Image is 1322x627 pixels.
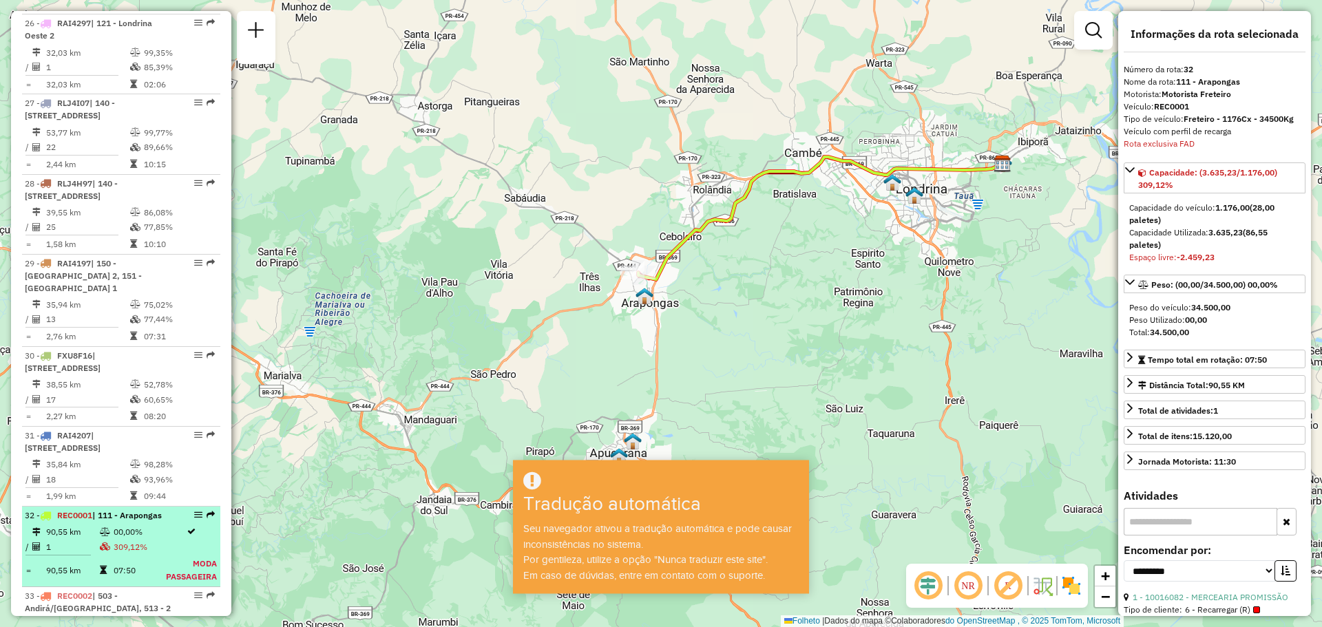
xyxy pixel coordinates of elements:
font: / [25,222,29,232]
font: 17 [46,394,56,404]
font: 90,55 km [46,527,81,537]
a: do OpenStreetMap , © 2025 TomTom, Microsoft [945,616,1120,626]
font: | [822,616,824,626]
font: / [25,542,29,552]
i: Total de Atividades [32,143,41,151]
font: 86,08% [144,207,173,217]
font: 32,03 km [46,78,81,89]
font: Veículo com perfil de recarga [1124,126,1231,136]
font: Rota exclusiva FAD [1124,138,1195,149]
font: 98,28% [144,459,173,469]
font: 00,00% [114,527,143,537]
i: Tempo total em rota [130,80,137,88]
font: 2,76 km [46,331,76,341]
font: 93,96% [144,474,173,485]
img: PA - Apucarana [624,432,642,450]
font: Jornada Motorista: 11:30 [1138,456,1236,467]
font: | [STREET_ADDRESS] [25,350,101,373]
font: Seu navegador ativou a tradução automática e pode causar inconsistências no sistema. [523,523,792,550]
font: 30 - [25,350,40,361]
em: Rota exportada [207,431,215,439]
i: Total de Atividades [32,395,41,403]
font: 07:31 [144,331,166,341]
font: 1.176,00 [1215,202,1250,213]
font: / [25,394,29,404]
font: Motorista Freteiro [1162,89,1231,99]
font: 10:15 [144,159,166,169]
font: 28 - [25,178,40,189]
i: Total de Atividades [32,63,41,71]
font: Por gentileza, utilize a opção "Nunca traduzir este site". [523,554,768,565]
font: Peso do veículo: [1129,302,1191,312]
font: / [25,142,29,152]
font: | 111 - Arapongas [92,510,162,520]
font: 26 - [25,18,40,28]
font: 99,77% [144,127,173,138]
a: 1 - 10016082 - MERCEARIA PROMISSÃO [1133,592,1288,602]
font: = [26,239,31,249]
font: | 503 - Andirá/[GEOGRAPHIC_DATA], 513 - 2 Sta. [PERSON_NAME] [25,591,171,626]
font: 77,44% [144,314,173,324]
font: 77,85% [144,222,173,232]
font: Veículo: [1124,101,1154,111]
font: 1 [46,542,51,552]
font: 2,27 km [46,411,76,421]
font: Capacidade: (3.635,23/1.176,00) 309,12% [1138,167,1277,190]
font: Tipo de cliente: [1124,604,1182,615]
i: Tempo total em rota [130,332,137,340]
font: 309,12% [114,542,147,552]
img: 708 UDC Light Londrina Centro [905,187,923,204]
font: Peso Utilizado: [1129,315,1185,325]
font: 1 [1213,405,1218,416]
em: Opções [194,351,202,359]
font: 2,44 km [46,159,76,169]
i: % de utilização do peso [130,460,140,468]
i: Distância Total [32,128,41,136]
em: Opções [194,179,202,187]
font: 34.500,00 [1150,327,1189,337]
font: RLJ4H97 [57,178,92,189]
i: % de utilização do peso [130,300,140,308]
font: 32 [1184,64,1193,74]
font: / [25,62,29,72]
a: Ampliar [1095,566,1115,586]
a: Total de itens:15.120,00 [1124,426,1305,445]
font: RLJ4I07 [57,98,90,108]
font: 33 - [25,591,40,601]
a: Tempo total em rotação: 07:50 [1124,350,1305,368]
font: 85,39% [144,62,173,72]
i: % de utilização da cubagem [130,475,140,483]
em: Rota exportada [207,98,215,107]
i: % de utilização do peso [100,528,110,536]
font: Colaboradores [891,616,945,626]
font: = [26,78,31,89]
a: Peso: (00,00/34.500,00) 00,00% [1124,275,1305,293]
em: Opções [194,431,202,439]
span: Exibir rótulo [992,569,1025,602]
font: 10:10 [144,239,166,249]
font: RAI4207 [57,430,91,440]
font: REC0001 [57,510,92,520]
i: Distância Total [32,460,41,468]
font: Motorista: [1124,89,1162,99]
font: 18 [46,474,56,485]
font: Espaço livre: [1129,252,1177,262]
i: % de utilização da cubagem [130,223,140,231]
font: 38,55 km [46,379,81,390]
font: + [1101,567,1110,584]
i: % de utilização da cubagem [130,395,140,403]
span: Deslocamento ocular [912,569,945,602]
font: / [25,314,29,324]
font: | 150 - [GEOGRAPHIC_DATA] 2, 151 - [GEOGRAPHIC_DATA] 1 [25,258,142,293]
font: Total de atividades: [1138,405,1213,416]
i: Rota otimizada [187,527,196,535]
em: Rota exportada [207,19,215,27]
font: 02:06 [144,78,166,89]
font: 35,84 km [46,459,81,469]
font: REC0001 [1154,101,1189,111]
i: % de utilização do peso [130,128,140,136]
i: % de utilização do peso [130,208,140,216]
em: Opções [194,591,202,599]
font: 32,03 km [46,47,81,58]
font: 3.635,23 [1208,227,1243,237]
